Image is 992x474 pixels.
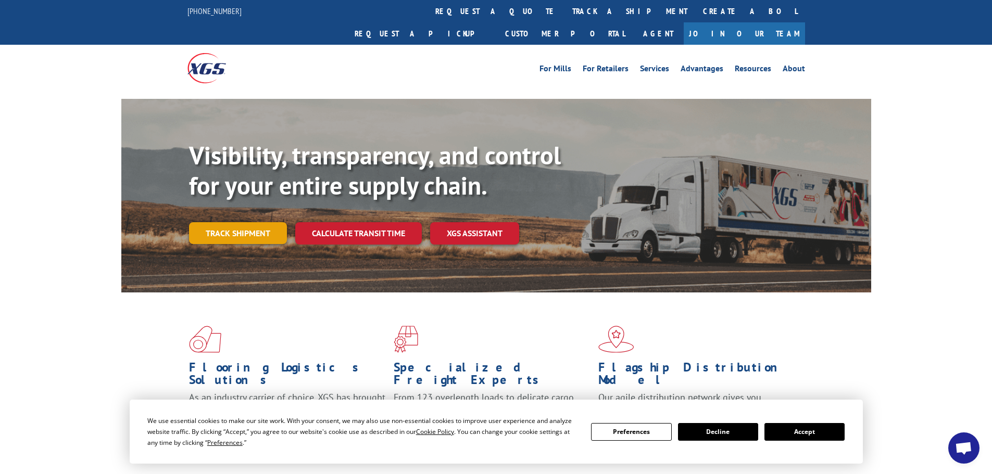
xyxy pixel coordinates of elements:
a: Calculate transit time [295,222,422,245]
p: From 123 overlength loads to delicate cargo, our experienced staff knows the best way to move you... [394,391,591,438]
a: Advantages [681,65,723,76]
div: Cookie Consent Prompt [130,400,863,464]
a: For Retailers [583,65,629,76]
span: Preferences [207,438,243,447]
span: Our agile distribution network gives you nationwide inventory management on demand. [598,391,790,416]
a: Services [640,65,669,76]
button: Accept [764,423,845,441]
span: Cookie Policy [416,427,454,436]
a: Resources [735,65,771,76]
a: Track shipment [189,222,287,244]
h1: Specialized Freight Experts [394,361,591,391]
a: For Mills [539,65,571,76]
b: Visibility, transparency, and control for your entire supply chain. [189,139,561,201]
span: As an industry carrier of choice, XGS has brought innovation and dedication to flooring logistics... [189,391,385,428]
img: xgs-icon-total-supply-chain-intelligence-red [189,326,221,353]
a: XGS ASSISTANT [430,222,519,245]
a: Agent [633,22,684,45]
img: xgs-icon-flagship-distribution-model-red [598,326,634,353]
a: About [783,65,805,76]
img: xgs-icon-focused-on-flooring-red [394,326,418,353]
a: Join Our Team [684,22,805,45]
h1: Flooring Logistics Solutions [189,361,386,391]
button: Decline [678,423,758,441]
a: [PHONE_NUMBER] [187,6,242,16]
div: Open chat [948,432,980,464]
a: Customer Portal [497,22,633,45]
button: Preferences [591,423,671,441]
a: Request a pickup [347,22,497,45]
div: We use essential cookies to make our site work. With your consent, we may also use non-essential ... [147,415,579,448]
h1: Flagship Distribution Model [598,361,795,391]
